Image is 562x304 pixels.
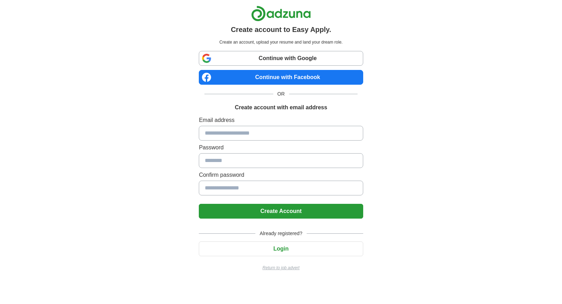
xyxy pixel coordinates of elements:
h1: Create account to Easy Apply. [231,24,331,35]
button: Login [199,241,363,256]
p: Create an account, upload your resume and land your dream role. [200,39,361,45]
a: Continue with Facebook [199,70,363,85]
label: Confirm password [199,171,363,179]
a: Continue with Google [199,51,363,66]
button: Create Account [199,204,363,219]
h1: Create account with email address [235,103,327,112]
a: Return to job advert [199,265,363,271]
span: OR [273,90,289,98]
img: Adzuna logo [251,6,311,21]
label: Password [199,143,363,152]
label: Email address [199,116,363,124]
a: Login [199,246,363,252]
span: Already registered? [255,230,306,237]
